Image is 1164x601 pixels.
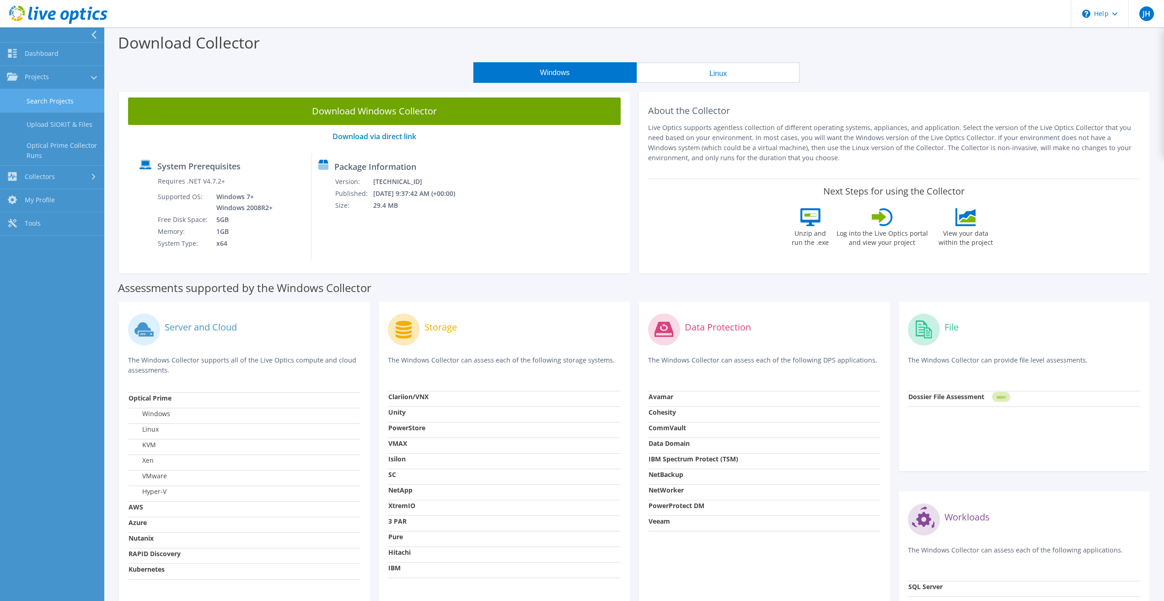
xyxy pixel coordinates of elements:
label: Next Steps for using the Collector [823,186,965,197]
label: Assessments supported by the Windows Collector [118,283,371,292]
label: System Prerequisites [157,162,241,171]
td: Free Disk Space: [157,214,209,226]
label: Storage [424,323,457,332]
strong: Cohesity [649,408,676,417]
strong: 3 PAR [388,517,407,525]
strong: AWS [129,503,143,511]
td: Published: [335,188,373,200]
p: The Windows Collector can assess each of the following DPS applications. [648,355,880,374]
button: Windows [473,62,637,83]
label: Data Protection [685,323,751,332]
td: Supported OS: [157,191,209,214]
td: 1GB [209,226,274,238]
strong: Dossier File Assessment [908,392,984,401]
strong: Unity [388,408,406,417]
label: Hyper-V [129,487,166,496]
label: Package Information [334,162,416,171]
strong: Avamar [649,392,673,401]
td: [TECHNICAL_ID] [373,176,467,188]
h2: About the Collector [648,105,1141,116]
td: Memory: [157,226,209,238]
label: Workloads [944,513,990,522]
strong: RAPID Discovery [129,549,181,558]
label: Server and Cloud [165,323,237,332]
strong: IBM [388,563,401,572]
label: Requires .NET V4.7.2+ [158,177,225,186]
strong: NetWorker [649,486,684,494]
label: KVM [129,440,156,449]
strong: Pure [388,532,403,541]
label: Linux [129,425,159,434]
label: Unzip and run the .exe [789,226,831,247]
strong: VMAX [388,439,407,448]
label: Xen [129,456,154,465]
button: Linux [637,62,800,83]
strong: PowerStore [388,423,425,432]
svg: \n [1082,10,1090,18]
td: 29.4 MB [373,200,467,211]
strong: PowerProtect DM [649,501,704,510]
strong: Optical Prime [129,394,172,402]
p: The Windows Collector can assess each of the following applications. [908,545,1140,564]
label: Log into the Live Optics portal and view your project [836,226,928,247]
tspan: NEW! [996,395,1005,400]
label: View your data within the project [933,226,999,247]
strong: SQL Server [908,582,943,591]
strong: Azure [129,518,147,527]
strong: CommVault [649,423,686,432]
a: Download Windows Collector [128,97,621,125]
strong: Kubernetes [129,565,165,574]
strong: IBM Spectrum Protect (TSM) [649,455,738,463]
strong: NetBackup [649,470,683,479]
p: The Windows Collector supports all of the Live Optics compute and cloud assessments. [128,355,360,375]
td: Version: [335,176,373,188]
td: System Type: [157,238,209,249]
p: Live Optics supports agentless collection of different operating systems, appliances, and applica... [648,123,1141,163]
td: Windows 7+ Windows 2008R2+ [209,191,274,214]
label: File [944,323,959,332]
label: Windows [129,409,170,418]
strong: Data Domain [649,439,690,448]
td: [DATE] 9:37:42 AM (+00:00) [373,188,467,200]
strong: Clariion/VNX [388,392,429,401]
label: VMware [129,471,167,481]
strong: Hitachi [388,548,411,557]
strong: Isilon [388,455,406,463]
label: Download Collector [118,32,260,53]
strong: SC [388,470,396,479]
strong: Veeam [649,517,670,525]
strong: NetApp [388,486,413,494]
td: x64 [209,238,274,249]
span: JH [1139,6,1154,21]
td: 5GB [209,214,274,226]
p: The Windows Collector can assess each of the following storage systems. [388,355,620,374]
p: The Windows Collector can provide file level assessments. [908,355,1140,374]
strong: XtremIO [388,501,415,510]
a: Download via direct link [333,131,416,141]
td: Size: [335,200,373,211]
strong: Nutanix [129,534,154,542]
